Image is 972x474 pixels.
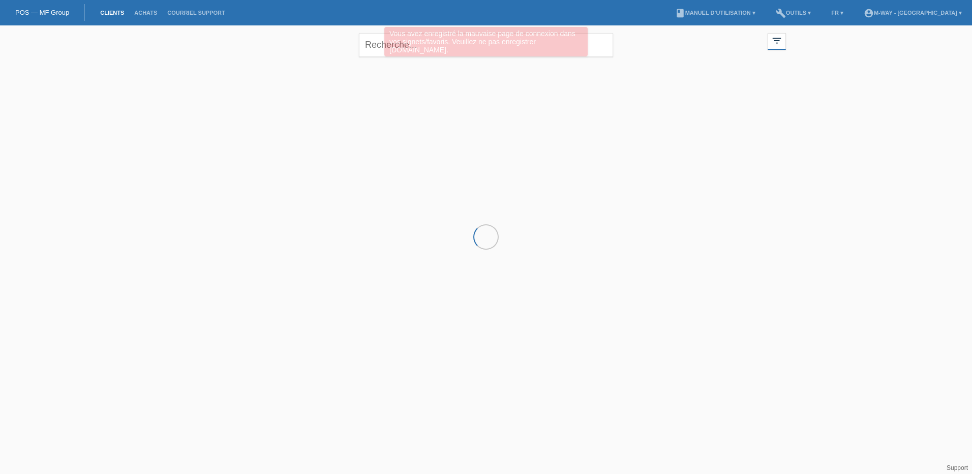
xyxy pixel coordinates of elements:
[675,8,685,18] i: book
[162,10,230,16] a: Courriel Support
[129,10,162,16] a: Achats
[771,10,816,16] a: buildOutils ▾
[670,10,761,16] a: bookManuel d’utilisation ▾
[384,27,588,56] div: Vous avez enregistré la mauvaise page de connexion dans vos signets/favoris. Veuillez ne pas enre...
[859,10,967,16] a: account_circlem-way - [GEOGRAPHIC_DATA] ▾
[15,9,69,16] a: POS — MF Group
[826,10,848,16] a: FR ▾
[864,8,874,18] i: account_circle
[947,464,968,471] a: Support
[95,10,129,16] a: Clients
[776,8,786,18] i: build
